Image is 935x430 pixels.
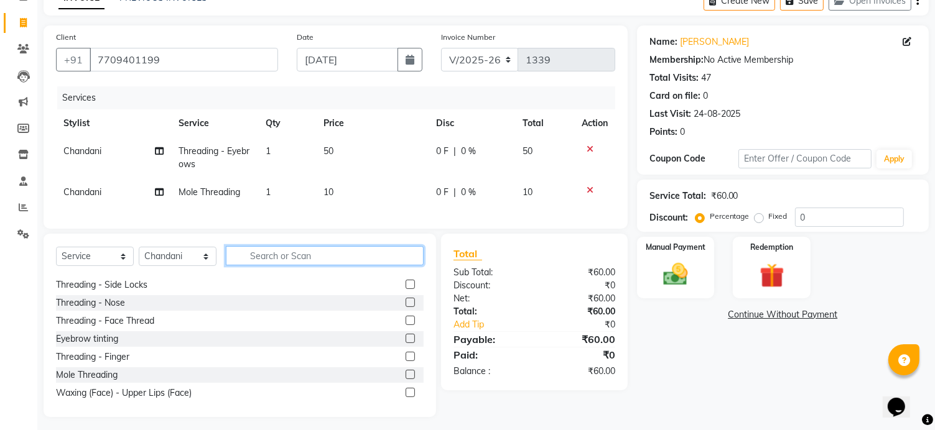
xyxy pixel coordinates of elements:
div: ₹0 [534,279,625,292]
img: _cash.svg [656,260,695,288]
span: Threading - Eyebrows [179,145,249,170]
div: Discount: [649,211,688,224]
span: 0 F [436,145,449,158]
div: Paid: [444,347,534,362]
div: Service Total: [649,190,706,203]
label: Date [297,32,314,43]
div: ₹60.00 [534,305,625,318]
th: Disc [429,109,515,137]
a: Continue Without Payment [640,308,926,321]
span: 1 [266,186,271,198]
div: ₹60.00 [534,292,625,305]
div: Eyebrow tinting [56,332,118,345]
span: Chandani [63,186,101,198]
div: ₹60.00 [711,190,738,203]
div: Threading - Nose [56,296,125,309]
div: Card on file: [649,89,700,103]
div: ₹60.00 [534,365,625,378]
span: 10 [523,186,533,198]
input: Enter Offer / Coupon Code [738,149,872,168]
div: Balance : [444,365,534,378]
iframe: chat widget [883,380,923,418]
div: Waxing (Face) - Upper Lips (Face) [56,387,192,400]
a: [PERSON_NAME] [680,35,750,48]
div: Last Visit: [649,107,691,121]
div: Threading - Face Thread [56,314,154,327]
span: 1 [266,145,271,157]
span: | [454,145,456,158]
label: Invoice Number [441,32,495,43]
div: Total: [444,305,534,318]
div: Name: [649,35,677,48]
input: Search by Name/Mobile/Email/Code [90,48,278,71]
span: Mole Threading [179,186,240,198]
th: Action [574,109,615,137]
label: Manual Payment [646,242,705,253]
div: ₹60.00 [534,332,625,347]
div: ₹0 [549,318,625,331]
div: ₹0 [534,347,625,362]
div: 0 [703,89,708,103]
div: Net: [444,292,534,305]
span: 50 [523,145,533,157]
div: Coupon Code [649,152,738,165]
div: 47 [701,71,711,85]
span: | [454,186,456,199]
span: Total [454,247,482,260]
label: Redemption [750,242,793,253]
img: _gift.svg [752,260,792,291]
input: Search or Scan [226,246,424,265]
div: Threading - Finger [56,350,129,364]
th: Qty [258,109,316,137]
div: Membership: [649,53,704,66]
div: Payable: [444,332,534,347]
label: Percentage [710,211,750,222]
th: Stylist [56,109,171,137]
span: 0 F [436,186,449,199]
div: Discount: [444,279,534,292]
label: Client [56,32,76,43]
label: Fixed [769,211,788,222]
div: Points: [649,126,677,139]
div: Sub Total: [444,266,534,279]
span: 0 % [461,186,476,199]
div: Mole Threading [56,368,118,382]
div: Threading - Side Locks [56,278,147,291]
span: 0 % [461,145,476,158]
span: 50 [323,145,333,157]
span: Chandani [63,145,101,157]
button: Apply [877,150,912,168]
button: +91 [56,48,91,71]
th: Price [316,109,429,137]
div: 24-08-2025 [694,107,741,121]
div: ₹60.00 [534,266,625,279]
div: 0 [680,126,685,139]
th: Total [515,109,574,137]
th: Service [171,109,258,137]
span: 10 [323,186,333,198]
div: Services [57,86,625,109]
div: Total Visits: [649,71,699,85]
a: Add Tip [444,318,549,331]
div: No Active Membership [649,53,916,66]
